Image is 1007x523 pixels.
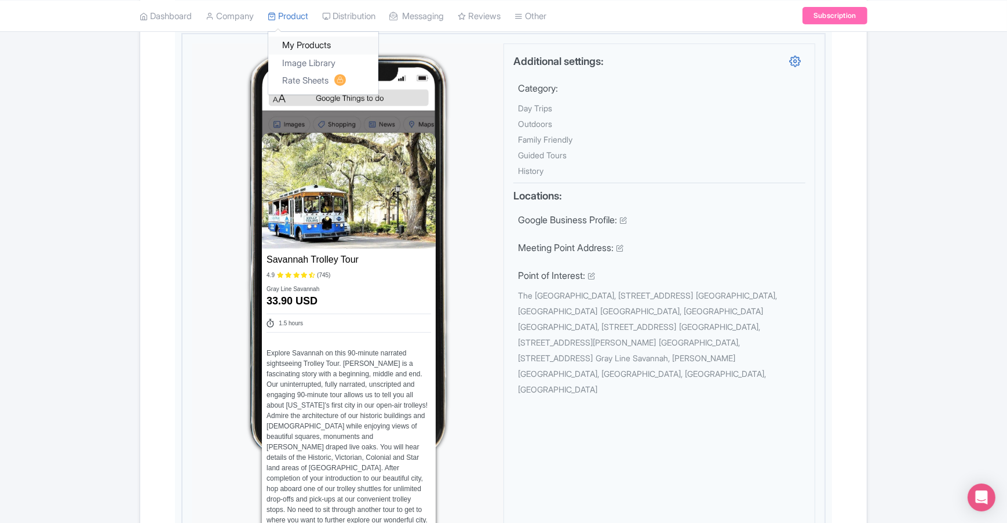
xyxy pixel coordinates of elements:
span: Gray Line Savannah, [PERSON_NAME][GEOGRAPHIC_DATA], [GEOGRAPHIC_DATA], [GEOGRAPHIC_DATA], [GEOGRA... [518,353,766,394]
img: Google TTD [245,53,451,459]
span: The [GEOGRAPHIC_DATA], [STREET_ADDRESS] [518,290,693,300]
div: 33.90 USD [267,293,431,309]
div: 4.9 [267,271,275,280]
label: Point of Interest: [518,268,585,282]
span: Guided Tours [518,150,567,160]
span: Outdoors [518,119,552,129]
a: My Products [268,37,378,55]
span: Day Trips [518,103,552,113]
label: Locations: [513,188,562,204]
a: Image Library [268,54,378,72]
span: History [518,166,543,176]
label: Google Business Profile: [518,213,617,227]
span: [GEOGRAPHIC_DATA], [STREET_ADDRESS] [518,322,676,332]
div: (745) [317,271,330,280]
img: xeuqrjpw31908bjjcsb5.jpg [262,133,436,249]
div: Savannah Trolley Tour [267,253,359,266]
span: Family Friendly [518,135,572,144]
div: Open Intercom Messenger [968,484,995,511]
a: Rate Sheets [268,72,378,90]
span: 1.5 hours [279,320,303,326]
div: Gray Line Savannah [267,285,319,293]
span: [GEOGRAPHIC_DATA], [GEOGRAPHIC_DATA] [600,306,763,316]
a: Subscription [802,7,867,24]
label: Additional settings: [513,53,604,71]
label: Category: [518,81,558,95]
label: Meeting Point Address: [518,241,614,255]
